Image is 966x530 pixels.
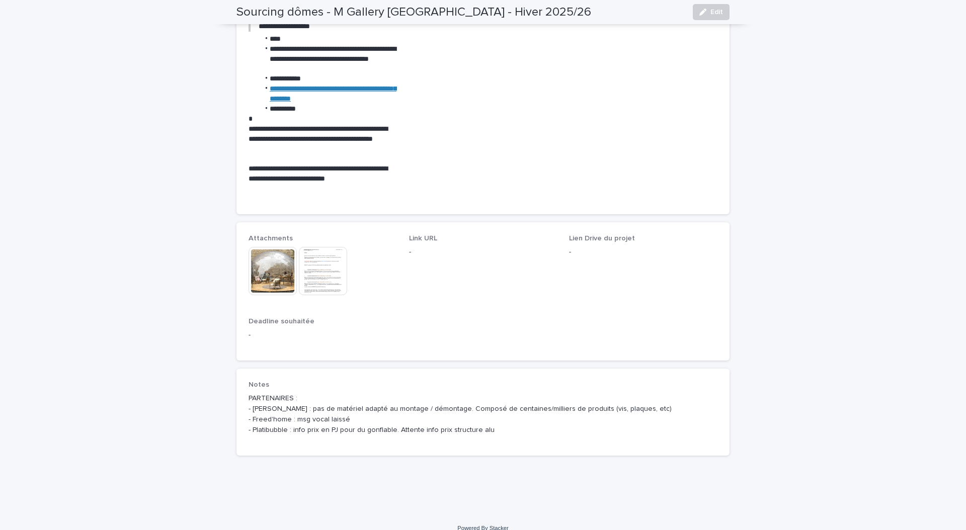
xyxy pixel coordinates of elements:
[236,5,591,20] h2: Sourcing dômes - M Gallery [GEOGRAPHIC_DATA] - Hiver 2025/26
[249,318,314,325] span: Deadline souhaitée
[569,235,635,242] span: Lien Drive du projet
[249,381,269,388] span: Notes
[409,235,437,242] span: Link URL
[249,330,717,340] p: -
[249,393,717,435] p: PARTENAIRES : - [PERSON_NAME] : pas de matériel adapté au montage / démontage. Composé de centain...
[249,235,293,242] span: Attachments
[693,4,730,20] button: Edit
[710,9,723,16] span: Edit
[569,247,717,257] p: -
[409,247,557,257] p: -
